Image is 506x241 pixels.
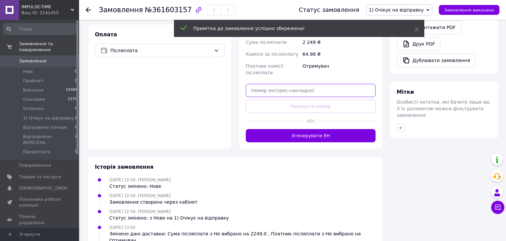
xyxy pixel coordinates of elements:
[246,129,376,142] button: Згенерувати ЕН
[23,69,33,75] span: Нові
[397,89,414,95] span: Мітки
[95,31,117,38] span: Оплата
[301,36,377,48] div: 2 249 ₴
[397,37,440,51] a: Друк PDF
[19,58,46,64] span: Замовлення
[301,60,377,79] div: Отримувач
[99,6,143,14] span: Замовлення
[109,215,229,221] div: Статус змінено: з Нове на 1) Очікує на відправку
[299,7,359,13] div: Статус замовлення
[75,115,77,121] span: 2
[3,23,78,35] input: Пошук
[193,25,398,32] div: Примітка до замовлення успішно збережена!
[95,164,154,170] span: Історія замовлення
[75,149,77,155] span: 0
[23,115,74,121] span: 1) Очікує на відправку
[68,96,77,102] span: 2370
[66,87,77,93] span: 10384
[397,20,461,34] a: Завантажити PDF
[145,6,192,14] span: №361603157
[75,106,77,112] span: 0
[246,40,287,45] span: Сума післяплати
[19,41,79,53] span: Замовлення та повідомлення
[19,196,61,208] span: Показники роботи компанії
[444,8,494,13] span: Замовлення виконано
[75,69,77,75] span: 0
[75,134,77,146] span: 2
[19,185,68,191] span: [DEMOGRAPHIC_DATA]
[110,47,211,54] span: Післяплата
[109,193,171,198] span: [DATE] 12:59, [PERSON_NAME]
[246,63,283,75] span: Платник комісії післяплати
[109,178,171,182] span: [DATE] 12:59, [PERSON_NAME]
[246,52,298,57] span: Комісія за післяплату
[397,99,491,118] span: Особисті нотатки, які бачите лише ви. З їх допомогою можна фільтрувати замовлення
[19,162,51,168] span: Повідомлення
[304,118,317,124] span: або
[21,4,71,10] span: IMPULSE-TIME
[75,78,77,84] span: 0
[109,183,171,189] div: Статус змінено: Нове
[23,149,50,155] span: Предоплата
[19,214,61,225] span: Панель управління
[86,7,91,13] div: Повернутися назад
[19,174,61,180] span: Товари та послуги
[491,201,504,214] button: Чат з покупцем
[369,7,424,13] span: 1) Очікує на відправку
[246,84,376,97] input: Номер експрес-накладної
[23,78,43,84] span: Прийняті
[23,87,43,93] span: Виконані
[109,209,171,214] span: [DATE] 12:59, [PERSON_NAME]
[75,124,77,130] span: 0
[301,48,377,60] div: 64.98 ₴
[21,10,79,16] div: Ваш ID: 2141455
[23,134,75,146] span: Відправлено ВЕРЕСЕНЬ
[109,225,135,230] span: [DATE] 13:00
[23,124,67,130] span: Відправити пізніше
[397,53,476,67] button: Дублювати замовлення
[23,106,44,112] span: Оплачені
[23,96,45,102] span: Скасовані
[109,199,198,205] div: Замовлення створено через кабінет
[439,5,499,15] button: Замовлення виконано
